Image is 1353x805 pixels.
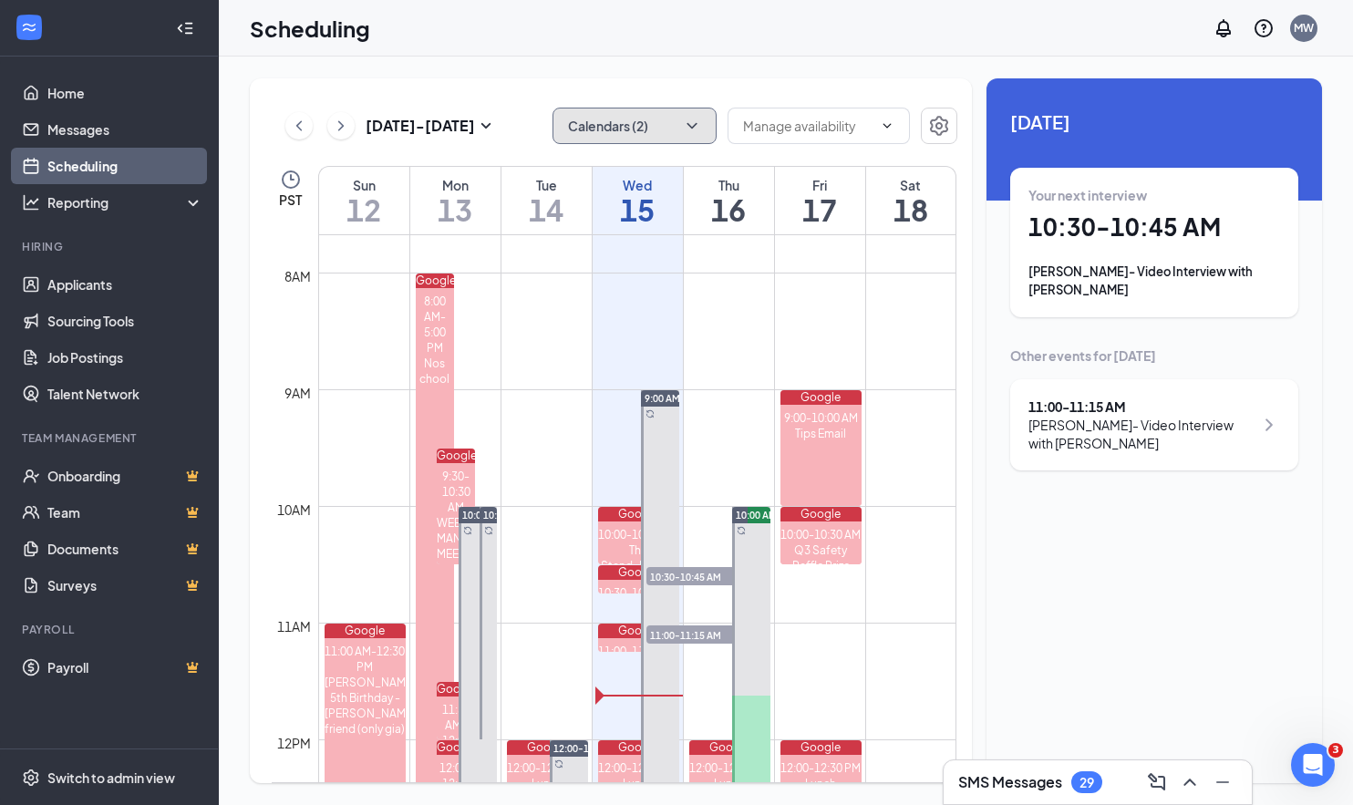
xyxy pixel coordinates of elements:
h1: 16 [684,194,774,225]
span: 10:30-10:45 AM [646,567,738,585]
h3: [DATE] - [DATE] [366,116,475,136]
div: 29 [1079,775,1094,790]
span: [DATE] [1010,108,1298,136]
div: 11am [274,616,315,636]
div: Google [598,565,680,580]
h1: 18 [866,194,956,225]
button: Settings [921,108,957,144]
div: Sat [866,176,956,194]
a: October 18, 2025 [866,167,956,234]
span: 10:00 AM-2:00 PM [462,509,543,521]
div: 10:00-10:30 AM [780,527,862,542]
div: Lunch [598,776,680,791]
div: Google [325,624,407,638]
svg: Clock [280,169,302,191]
svg: Sync [737,526,746,535]
div: WEEKLY MANAGEMENT MEETING (CORP TEAM) [437,515,475,593]
svg: ChevronUp [1179,771,1201,793]
h1: 17 [775,194,865,225]
div: Google [437,740,475,755]
div: 11:00 AM-12:30 PM [325,644,407,675]
div: 9:30-10:30 AM [437,469,475,515]
div: Other events for [DATE] [1010,346,1298,365]
span: 10:00 AM-12:00 PM [483,509,570,521]
svg: ChevronRight [332,115,350,137]
div: 11:00 - 11:15 AM [1028,397,1254,416]
h1: 12 [319,194,409,225]
a: Talent Network [47,376,203,412]
div: MW [1294,20,1314,36]
div: Google [598,507,680,521]
div: Google [780,740,862,755]
svg: QuestionInfo [1253,17,1275,39]
div: Google [780,390,862,405]
a: October 12, 2025 [319,167,409,234]
div: 12:00-12:30 PM [598,760,680,776]
div: Google [416,273,454,288]
span: 10:00 AM-2:00 PM [736,509,817,521]
svg: Sync [554,759,563,769]
div: Team Management [22,430,200,446]
svg: Sync [463,526,472,535]
h1: 10:30 - 10:45 AM [1028,212,1280,243]
svg: Settings [22,769,40,787]
svg: Minimize [1212,771,1234,793]
h3: SMS Messages [958,772,1062,792]
a: Job Postings [47,339,203,376]
div: Nos chool [416,356,454,387]
div: Google [780,507,862,521]
svg: Settings [928,115,950,137]
a: Home [47,75,203,111]
div: 12pm [274,733,315,753]
div: Google [598,740,680,755]
div: [PERSON_NAME]- Video Interview with [PERSON_NAME] [1028,263,1280,299]
button: ChevronLeft [285,112,313,139]
div: 11:30 AM-12:00 PM [437,702,475,764]
div: Google [598,624,680,638]
div: Thu [684,176,774,194]
div: Lunch [689,776,771,791]
div: Tue [501,176,592,194]
h1: 13 [410,194,501,225]
button: Minimize [1208,768,1237,797]
div: Google [507,740,589,755]
iframe: Intercom live chat [1291,743,1335,787]
svg: ChevronDown [880,119,894,133]
button: Calendars (2)ChevronDown [553,108,717,144]
a: October 16, 2025 [684,167,774,234]
div: Hiring [22,239,200,254]
span: 3 [1328,743,1343,758]
div: 10am [274,500,315,520]
div: 9am [281,383,315,403]
a: TeamCrown [47,494,203,531]
svg: Collapse [176,19,194,37]
div: Google [437,449,475,463]
a: SurveysCrown [47,567,203,604]
div: 9:00-10:00 AM [780,410,862,426]
svg: ChevronRight [1258,414,1280,436]
h1: 14 [501,194,592,225]
div: Lunch [780,776,862,791]
span: 12:00-1:45 PM [553,742,618,755]
div: 8am [281,266,315,286]
input: Manage availability [743,116,873,136]
a: Messages [47,111,203,148]
div: Fri [775,176,865,194]
button: ComposeMessage [1142,768,1172,797]
a: October 17, 2025 [775,167,865,234]
a: Scheduling [47,148,203,184]
svg: SmallChevronDown [475,115,497,137]
div: [PERSON_NAME]- Video Interview with [PERSON_NAME] [1028,416,1254,452]
div: Your next interview [1028,186,1280,204]
a: Applicants [47,266,203,303]
div: 11:00-11:15 AM [598,644,680,659]
svg: ChevronDown [683,117,701,135]
svg: ComposeMessage [1146,771,1168,793]
div: Google [689,740,771,755]
a: October 14, 2025 [501,167,592,234]
div: 12:00-12:30 PM [780,760,862,776]
div: Tips Email [780,426,862,441]
span: PST [279,191,302,209]
div: Sun [319,176,409,194]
